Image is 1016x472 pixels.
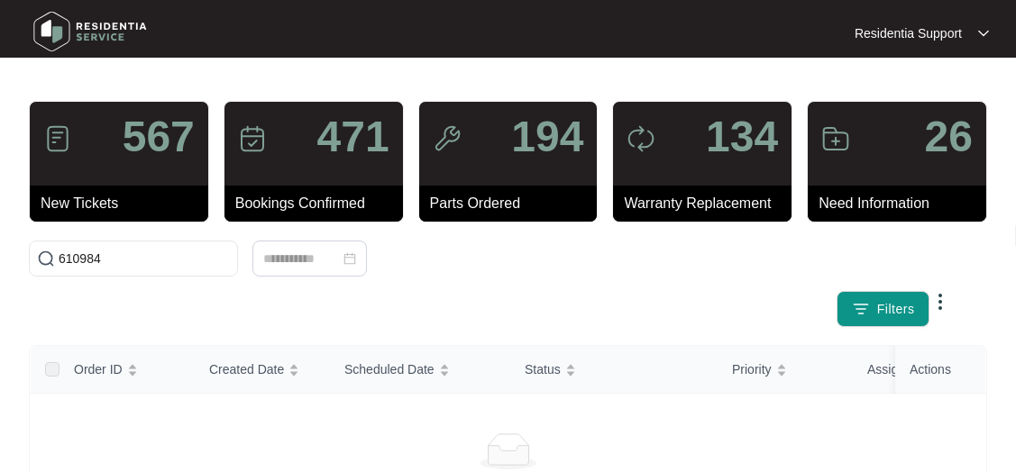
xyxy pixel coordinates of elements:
[718,346,853,394] th: Priority
[978,29,989,38] img: dropdown arrow
[929,291,951,313] img: dropdown arrow
[895,346,985,394] th: Actions
[37,250,55,268] img: search-icon
[43,124,72,153] img: icon
[732,359,772,379] span: Priority
[510,346,718,394] th: Status
[330,346,510,394] th: Scheduled Date
[41,193,208,214] p: New Tickets
[238,124,267,153] img: icon
[430,193,598,214] p: Parts Ordered
[852,300,870,318] img: filter icon
[209,359,284,379] span: Created Date
[195,346,330,394] th: Created Date
[74,359,123,379] span: Order ID
[235,193,403,214] p: Bookings Confirmed
[627,124,655,153] img: icon
[837,291,930,327] button: filter iconFilters
[706,115,778,159] p: 134
[123,115,195,159] p: 567
[344,359,435,379] span: Scheduled Date
[855,24,962,42] p: Residentia Support
[925,115,973,159] p: 26
[867,359,920,379] span: Assignee
[27,5,153,59] img: residentia service logo
[59,346,195,394] th: Order ID
[525,359,561,379] span: Status
[433,124,462,153] img: icon
[877,300,915,319] span: Filters
[59,249,230,268] input: Search by Order Id, Assignee Name, Customer Name, Brand and Model
[317,115,389,159] p: 471
[819,193,986,214] p: Need Information
[511,115,583,159] p: 194
[624,193,792,214] p: Warranty Replacement
[821,124,850,153] img: icon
